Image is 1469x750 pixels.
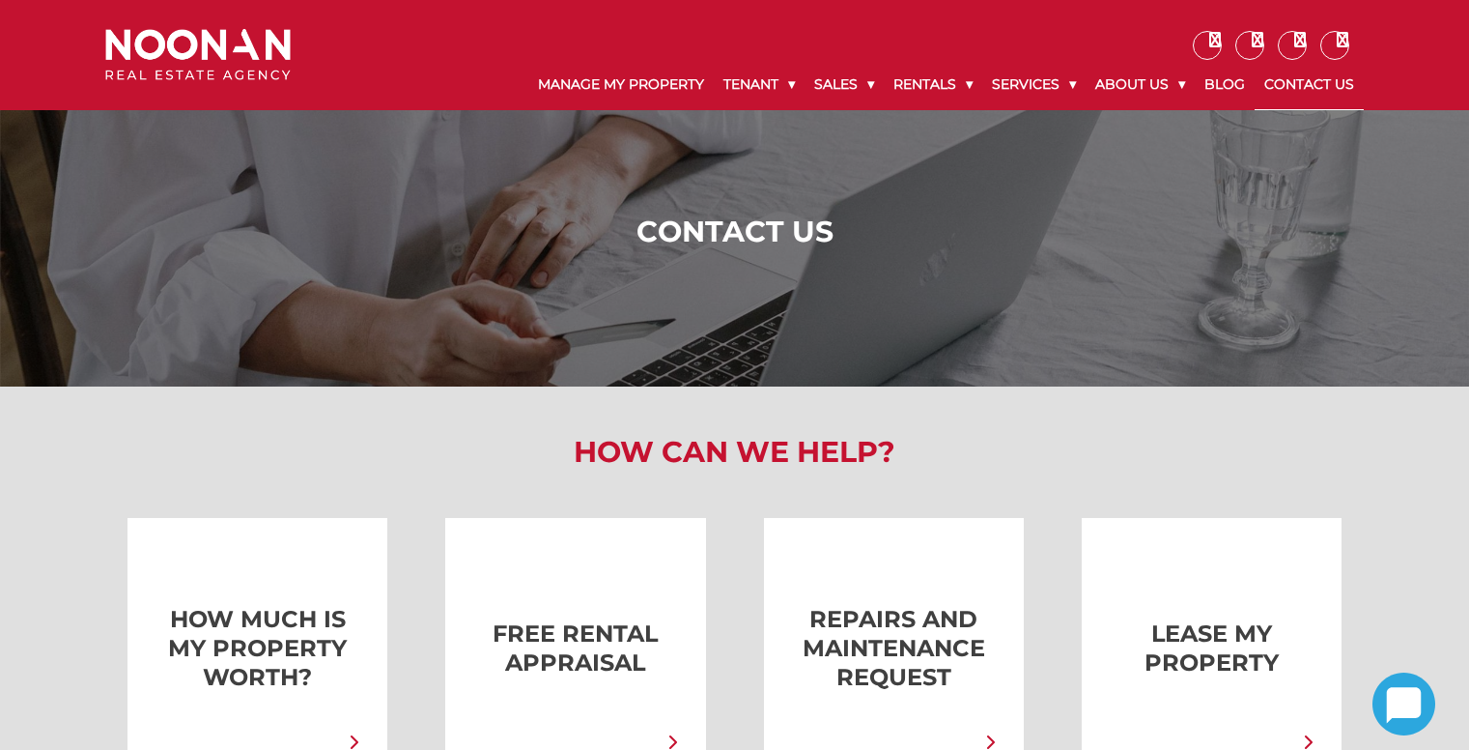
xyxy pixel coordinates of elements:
[884,60,982,109] a: Rentals
[982,60,1086,109] a: Services
[1195,60,1255,109] a: Blog
[714,60,805,109] a: Tenant
[1255,60,1364,110] a: Contact Us
[528,60,714,109] a: Manage My Property
[1086,60,1195,109] a: About Us
[805,60,884,109] a: Sales
[91,435,1378,470] h2: How Can We Help?
[105,29,291,80] img: Noonan Real Estate Agency
[110,215,1359,249] h1: Contact Us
